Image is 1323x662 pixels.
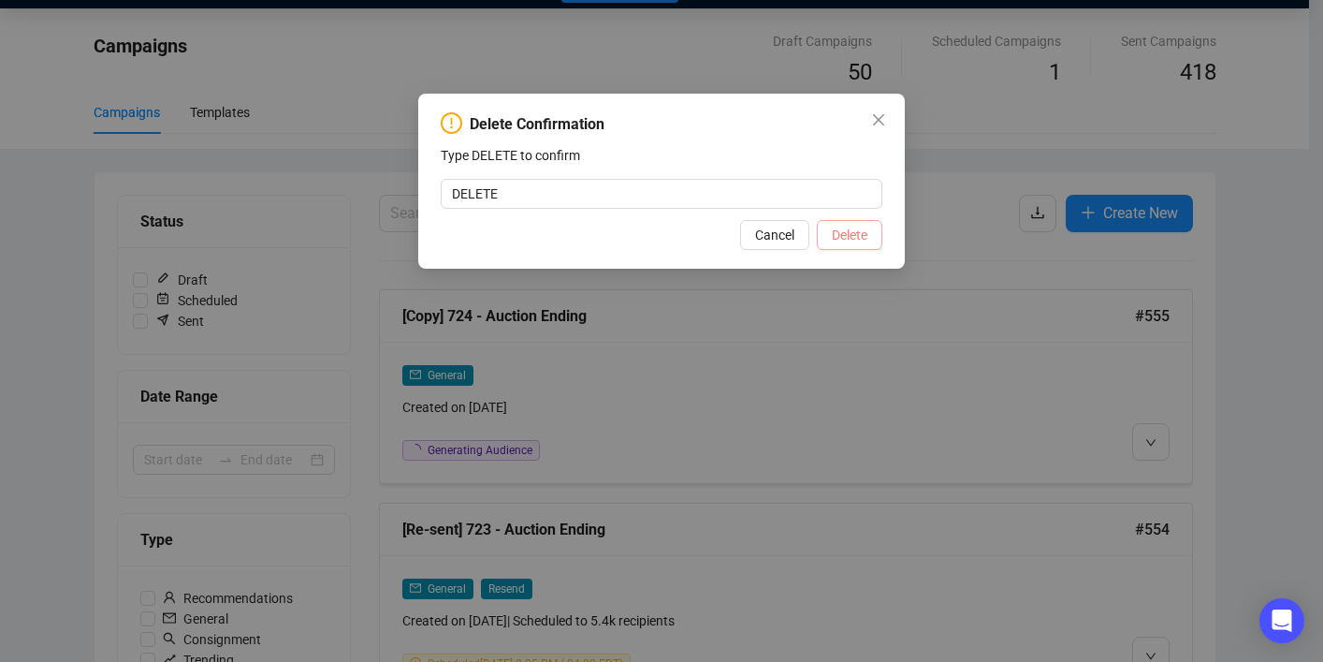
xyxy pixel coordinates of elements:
span: Delete [832,225,867,245]
button: Delete [817,220,882,250]
button: Cancel [740,220,809,250]
p: Type DELETE to confirm [441,145,882,166]
button: Close [864,105,894,135]
div: Delete Confirmation [470,113,604,136]
input: DELETE [441,179,882,209]
span: exclamation-circle [441,112,462,134]
span: Cancel [755,225,794,245]
div: Open Intercom Messenger [1259,598,1304,643]
span: close [871,112,886,127]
